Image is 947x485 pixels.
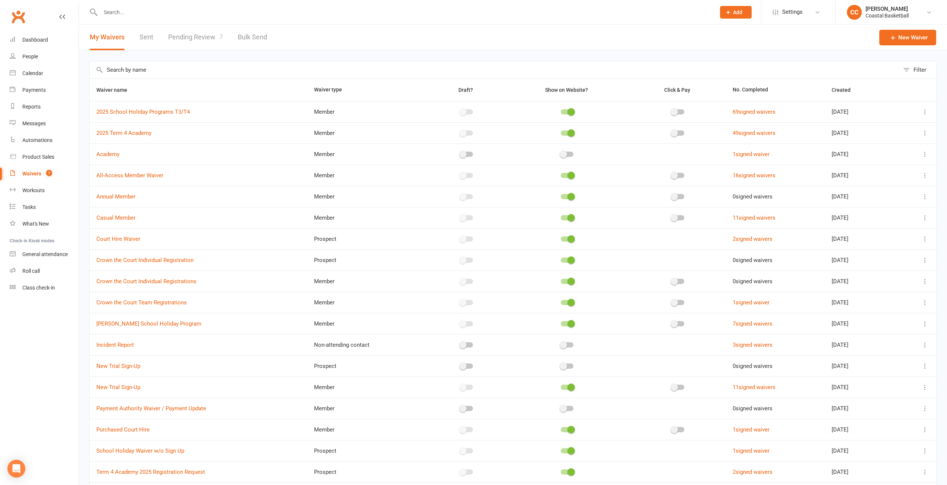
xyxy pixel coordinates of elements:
[96,85,135,94] button: Waiver name
[307,461,429,482] td: Prospect
[10,279,79,296] a: Class kiosk mode
[825,355,897,376] td: [DATE]
[307,207,429,228] td: Member
[825,419,897,440] td: [DATE]
[733,405,772,412] span: 0 signed waivers
[825,101,897,122] td: [DATE]
[96,87,135,93] span: Waiver name
[307,143,429,165] td: Member
[96,405,206,412] a: Payment Authority Waiver / Payment Update
[307,334,429,355] td: Non-attending contact
[733,384,775,391] a: 11signed waivers
[825,165,897,186] td: [DATE]
[866,12,909,19] div: Coastal Basketball
[307,271,429,292] td: Member
[307,355,429,376] td: Prospect
[10,115,79,132] a: Messages
[879,30,936,45] a: New Waiver
[90,25,125,50] button: My Waivers
[733,363,772,369] span: 0 signed waivers
[733,257,772,263] span: 0 signed waivers
[307,122,429,143] td: Member
[22,204,36,210] div: Tasks
[847,5,862,20] div: CC
[98,7,710,17] input: Search...
[96,384,140,391] a: New Trial Sign-Up
[733,109,775,115] a: 69signed waivers
[22,87,46,93] div: Payments
[733,278,772,285] span: 0 signed waivers
[832,85,859,94] button: Created
[22,221,49,227] div: What's New
[10,246,79,263] a: General attendance kiosk mode
[96,151,119,158] a: Academy
[96,320,201,327] a: [PERSON_NAME] School Holiday Program
[782,4,803,20] span: Settings
[96,109,190,115] a: 2025 School Holiday Programs T3/T4
[10,82,79,98] a: Payments
[10,32,79,48] a: Dashboard
[7,460,25,478] div: Open Intercom Messenger
[10,182,79,199] a: Workouts
[96,236,140,242] a: Court Hire Waiver
[307,398,429,419] td: Member
[22,37,48,43] div: Dashboard
[733,426,770,433] a: 1signed waiver
[168,25,223,50] a: Pending Review7
[733,342,772,348] a: 3signed waivers
[866,6,909,12] div: [PERSON_NAME]
[307,419,429,440] td: Member
[22,137,52,143] div: Automations
[720,6,752,19] button: Add
[307,313,429,334] td: Member
[96,469,205,475] a: Term 4 Academy 2025 Registration Request
[219,33,223,41] span: 7
[914,65,926,74] div: Filter
[545,87,588,93] span: Show on Website?
[832,87,859,93] span: Created
[726,79,825,101] th: No. Completed
[452,85,481,94] button: Draft?
[899,61,936,78] button: Filter
[46,170,52,176] span: 7
[825,122,897,143] td: [DATE]
[22,154,54,160] div: Product Sales
[10,149,79,165] a: Product Sales
[458,87,473,93] span: Draft?
[825,249,897,271] td: [DATE]
[307,228,429,249] td: Prospect
[307,165,429,186] td: Member
[22,187,45,193] div: Workouts
[10,263,79,279] a: Roll call
[96,363,140,369] a: New Trial Sign-Up
[733,193,772,200] span: 0 signed waivers
[664,87,690,93] span: Click & Pay
[22,251,68,257] div: General attendance
[140,25,153,50] a: Sent
[96,342,134,348] a: Incident Report
[825,440,897,461] td: [DATE]
[307,440,429,461] td: Prospect
[825,313,897,334] td: [DATE]
[825,143,897,165] td: [DATE]
[22,268,40,274] div: Roll call
[733,9,742,15] span: Add
[96,172,163,179] a: All-Access Member Waiver
[96,130,151,136] a: 2025 Term 4 Academy
[10,132,79,149] a: Automations
[22,104,41,110] div: Reports
[825,398,897,419] td: [DATE]
[96,193,135,200] a: Annual Member
[22,70,43,76] div: Calendar
[238,25,267,50] a: Bulk Send
[825,228,897,249] td: [DATE]
[96,214,135,221] a: Casual Member
[10,65,79,82] a: Calendar
[9,7,28,26] a: Clubworx
[307,101,429,122] td: Member
[10,165,79,182] a: Waivers 7
[825,207,897,228] td: [DATE]
[733,172,775,179] a: 16signed waivers
[22,54,38,59] div: People
[10,199,79,216] a: Tasks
